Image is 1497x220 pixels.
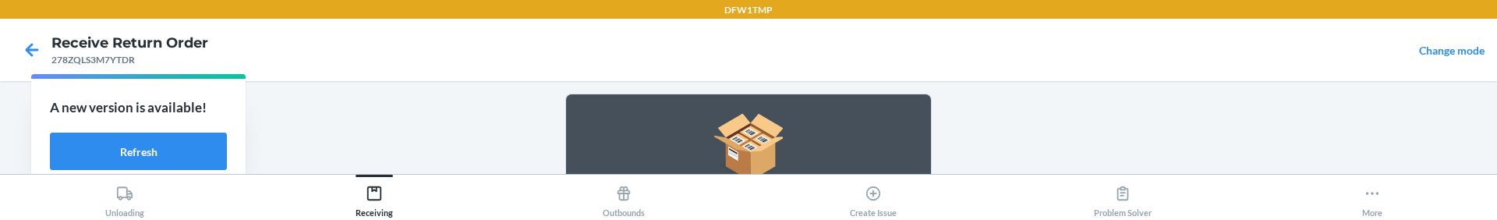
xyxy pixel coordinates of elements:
[51,53,208,67] div: 278ZQLS3M7YTDR
[51,33,208,53] h4: Receive Return Order
[1362,179,1382,218] div: More
[50,133,227,170] button: Refresh
[1247,175,1497,218] button: More
[603,179,645,218] div: Outbounds
[724,3,773,17] p: DFW1TMP
[850,179,897,218] div: Create Issue
[249,175,499,218] button: Receiving
[105,179,144,218] div: Unloading
[356,179,393,218] div: Receiving
[998,175,1247,218] button: Problem Solver
[1094,179,1152,218] div: Problem Solver
[499,175,748,218] button: Outbounds
[50,98,227,118] p: A new version is available!
[748,175,998,218] button: Create Issue
[1419,44,1485,57] a: Change mode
